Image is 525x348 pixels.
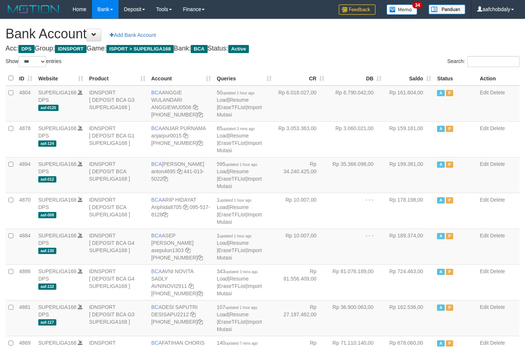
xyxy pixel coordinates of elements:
[16,264,35,300] td: 4886
[384,300,434,336] td: Rp 162.536,00
[18,45,35,53] span: DPS
[384,229,434,264] td: Rp 189.374,00
[480,268,489,274] a: Edit
[467,56,519,67] input: Search:
[437,197,444,203] span: Active
[86,229,148,264] td: IDNSPORT [ DEPOSIT BCA G4 SUPERLIGA168 ]
[275,300,328,336] td: Rp 27.197.462,00
[217,276,228,282] a: Load
[437,304,444,311] span: Active
[384,86,434,122] td: Rp 161.604,00
[228,45,249,53] span: Active
[217,312,228,317] a: Load
[437,340,444,347] span: Active
[16,300,35,336] td: 4881
[384,121,434,157] td: Rp 159.181,00
[437,126,444,132] span: Active
[151,304,162,310] span: BCA
[148,86,214,122] td: ANGGIE WULANDARI [PHONE_NUMBER]
[148,229,214,264] td: ASEP [PERSON_NAME] [PHONE_NUMBER]
[437,161,444,168] span: Active
[198,290,203,296] a: Copy 4062280135 to clipboard
[183,133,188,139] a: Copy anjarpur0015 to clipboard
[480,304,489,310] a: Edit
[151,90,162,95] span: BCA
[437,90,444,96] span: Active
[275,71,328,86] th: CR: activate to sort column ascending
[225,163,257,167] span: updated 1 hour ago
[38,319,56,326] span: aaf-127
[490,125,505,131] a: Delete
[151,197,162,203] span: BCA
[16,157,35,193] td: 4894
[106,45,174,53] span: ISPORT > SUPERLIGA168
[16,229,35,264] td: 4884
[229,133,249,139] a: Resume
[480,233,489,239] a: Edit
[446,233,453,239] span: Paused
[6,4,61,15] img: MOTION_logo.png
[217,197,252,203] span: 1
[217,233,252,239] span: 1
[217,125,262,153] span: | | |
[86,300,148,336] td: IDNSPORT [ DEPOSIT BCA G3 SUPERLIGA168 ]
[16,121,35,157] td: 4878
[38,197,77,203] a: SUPERLIGA168
[38,176,56,182] span: aaf-012
[18,56,46,67] select: Showentries
[183,204,188,210] a: Copy Ariphida8705 to clipboard
[275,229,328,264] td: Rp 10.007,00
[151,125,162,131] span: BCA
[218,283,246,289] a: EraseTFList
[151,312,189,317] a: DESISAPU2212
[148,193,214,229] td: ARIP HIDAYAT 095-517-8128
[225,341,258,345] span: updated 7 mins ago
[480,197,489,203] a: Edit
[86,157,148,193] td: IDNSPORT [ DEPOSIT BCA SUPERLIGA168 ]
[327,193,384,229] td: - - -
[38,105,59,111] span: aaf-0125
[437,269,444,275] span: Active
[219,198,251,202] span: updated 1 hour ago
[217,340,258,346] span: 140
[38,283,56,290] span: aaf-132
[35,300,86,336] td: DPS
[35,86,86,122] td: DPS
[218,140,246,146] a: EraseTFList
[490,90,505,95] a: Delete
[105,29,161,41] a: Add Bank Account
[229,97,249,103] a: Resume
[446,90,453,96] span: Paused
[217,168,228,174] a: Load
[38,90,77,95] a: SUPERLIGA168
[148,264,214,300] td: AVNI NOVITA SADLY [PHONE_NUMBER]
[275,121,328,157] td: Rp 3.053.363,00
[217,176,262,189] a: Import Mutasi
[446,197,453,203] span: Paused
[490,268,505,274] a: Delete
[327,300,384,336] td: Rp 36.900.063,00
[229,240,249,246] a: Resume
[217,304,257,310] span: 107
[16,193,35,229] td: 4870
[217,140,262,153] a: Import Mutasi
[38,340,77,346] a: SUPERLIGA168
[217,268,262,296] span: | | |
[480,340,489,346] a: Edit
[222,91,254,95] span: updated 1 hour ago
[217,90,262,118] span: | | |
[86,264,148,300] td: IDNSPORT [ DEPOSIT BCA G4 SUPERLIGA168 ]
[217,240,228,246] a: Load
[217,283,262,296] a: Import Mutasi
[217,133,228,139] a: Load
[35,193,86,229] td: DPS
[151,247,184,253] a: asepulun1303
[38,233,77,239] a: SUPERLIGA168
[217,212,262,225] a: Import Mutasi
[490,340,505,346] a: Delete
[35,229,86,264] td: DPS
[229,312,249,317] a: Resume
[437,233,444,239] span: Active
[446,269,453,275] span: Paused
[217,97,228,103] a: Load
